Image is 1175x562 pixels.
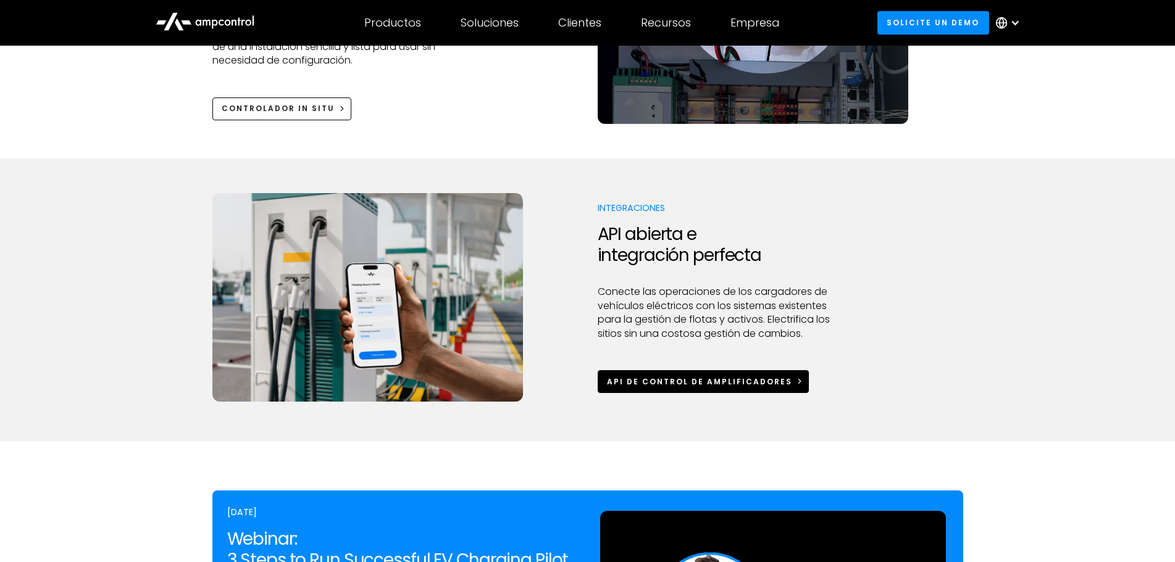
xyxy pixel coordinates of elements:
[598,370,809,393] a: API de control de amplificadores
[641,16,691,30] div: Recursos
[558,16,601,30] div: Clientes
[730,16,779,30] div: Empresa
[364,16,421,30] div: Productos
[598,224,835,265] h2: API abierta e integración perfecta
[227,505,575,519] div: [DATE]
[598,285,835,341] p: Conecte las operaciones de los cargadores de vehículos eléctricos con los sistemas existentes par...
[598,202,835,214] p: Integraciones
[607,376,792,387] div: API de control de amplificadores
[212,97,352,120] a: Controlador in situ
[461,16,519,30] div: Soluciones
[222,103,335,114] div: Controlador in situ
[212,193,523,402] img: Integraciones de carga de flotas de vehículos eléctricos de Ampcontrol
[877,11,989,34] a: Solicite un demo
